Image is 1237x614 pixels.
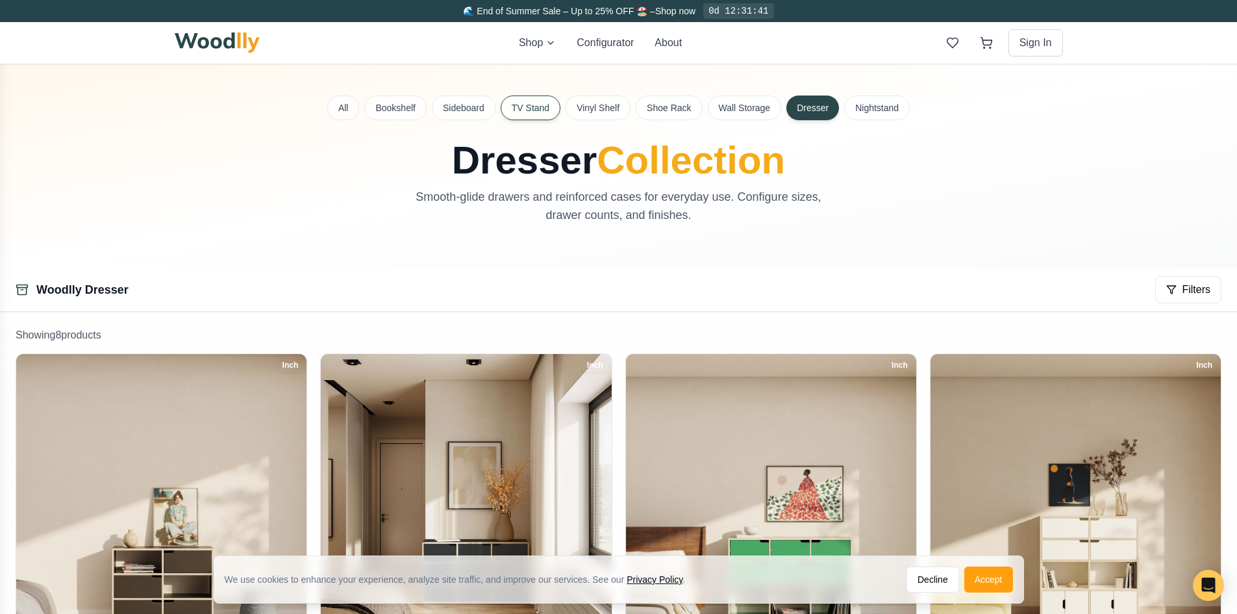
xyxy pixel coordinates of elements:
[703,3,773,19] div: 0d 12:31:41
[708,96,782,120] button: Wall Storage
[581,358,609,372] div: Inch
[1008,29,1063,57] button: Sign In
[964,567,1013,593] button: Accept
[401,188,837,224] p: Smooth-glide drawers and reinforced cases for everyday use. Configure sizes, drawer counts, and f...
[36,283,129,296] a: Woodlly Dresser
[16,327,1221,343] p: Showing 8 product s
[364,96,426,120] button: Bookshelf
[328,141,910,180] h1: Dresser
[501,96,560,120] button: TV Stand
[225,573,696,586] div: We use cookies to enhance your experience, analyze site traffic, and improve our services. See our .
[277,358,305,372] div: Inch
[886,358,914,372] div: Inch
[1193,570,1224,601] div: Open Intercom Messenger
[636,96,702,120] button: Shoe Rack
[655,35,682,51] button: About
[1182,282,1210,298] span: Filters
[577,35,634,51] button: Configurator
[463,6,655,16] span: 🌊 End of Summer Sale – Up to 25% OFF 🏖️ –
[844,96,910,120] button: Nightstand
[175,32,260,53] img: Woodlly
[627,574,682,585] a: Privacy Policy
[519,35,556,51] button: Shop
[327,96,360,120] button: All
[655,6,695,16] a: Shop now
[1190,358,1218,372] div: Inch
[786,96,839,120] button: Dresser
[432,96,495,120] button: Sideboard
[906,567,959,593] button: Decline
[566,96,631,120] button: Vinyl Shelf
[597,138,785,182] span: Collection
[1155,276,1221,303] button: Filters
